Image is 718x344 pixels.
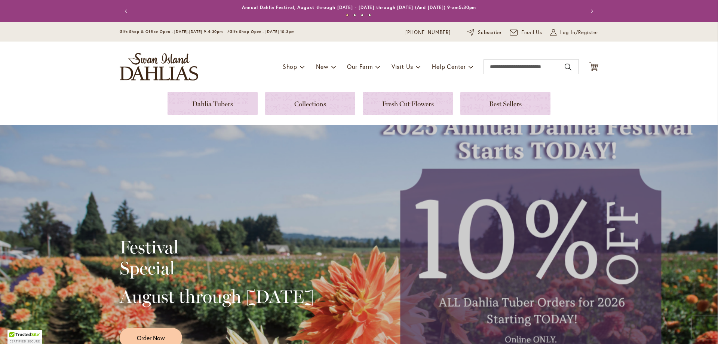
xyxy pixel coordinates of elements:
span: Shop [283,63,297,70]
span: Subscribe [478,29,501,36]
button: 3 of 4 [361,14,363,16]
span: Our Farm [347,63,372,70]
span: Visit Us [392,63,413,70]
a: Annual Dahlia Festival, August through [DATE] - [DATE] through [DATE] (And [DATE]) 9-am5:30pm [242,4,476,10]
a: Subscribe [467,29,501,36]
button: 1 of 4 [346,14,349,16]
span: Gift Shop Open - [DATE] 10-3pm [230,29,295,34]
a: Email Us [510,29,543,36]
span: Email Us [521,29,543,36]
span: Gift Shop & Office Open - [DATE]-[DATE] 9-4:30pm / [120,29,230,34]
h2: Festival Special [120,237,314,278]
span: Log In/Register [560,29,598,36]
button: 2 of 4 [353,14,356,16]
button: 4 of 4 [368,14,371,16]
button: Previous [120,4,135,19]
a: store logo [120,53,198,80]
a: Log In/Register [550,29,598,36]
span: Help Center [432,63,466,70]
h2: August through [DATE] [120,286,314,307]
button: Next [583,4,598,19]
span: New [316,63,328,70]
a: [PHONE_NUMBER] [405,29,451,36]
